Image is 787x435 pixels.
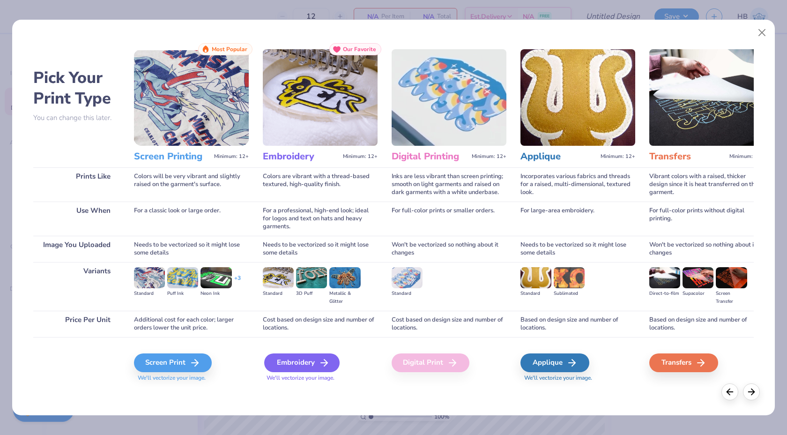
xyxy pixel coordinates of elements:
[554,267,585,288] img: Sublimated
[134,49,249,146] img: Screen Printing
[649,202,764,236] div: For full-color prints without digital printing.
[134,374,249,382] span: We'll vectorize your image.
[33,167,120,202] div: Prints Like
[392,353,469,372] div: Digital Print
[134,236,249,262] div: Needs to be vectorized so it might lose some details
[263,202,378,236] div: For a professional, high-end look; ideal for logos and text on hats and heavy garments.
[263,150,339,163] h3: Embroidery
[716,267,747,288] img: Screen Transfer
[392,236,506,262] div: Won't be vectorized so nothing about it changes
[33,67,120,109] h2: Pick Your Print Type
[716,290,747,306] div: Screen Transfer
[649,167,764,202] div: Vibrant colors with a raised, thicker design since it is heat transferred on the garment.
[33,262,120,310] div: Variants
[392,150,468,163] h3: Digital Printing
[263,267,294,288] img: Standard
[392,202,506,236] div: For full-color prints or smaller orders.
[214,153,249,160] span: Minimum: 12+
[520,267,551,288] img: Standard
[263,311,378,337] div: Cost based on design size and number of locations.
[234,274,241,290] div: + 3
[520,150,597,163] h3: Applique
[392,267,423,288] img: Standard
[343,46,376,52] span: Our Favorite
[392,167,506,202] div: Inks are less vibrant than screen printing; smooth on light garments and raised on dark garments ...
[200,267,231,288] img: Neon Ink
[263,167,378,202] div: Colors are vibrant with a thread-based textured, high-quality finish.
[520,374,635,382] span: We'll vectorize your image.
[33,202,120,236] div: Use When
[649,236,764,262] div: Won't be vectorized so nothing about it changes
[212,46,247,52] span: Most Popular
[392,290,423,298] div: Standard
[520,49,635,146] img: Applique
[520,311,635,337] div: Based on design size and number of locations.
[729,153,764,160] span: Minimum: 12+
[601,153,635,160] span: Minimum: 12+
[263,290,294,298] div: Standard
[520,236,635,262] div: Needs to be vectorized so it might lose some details
[134,267,165,288] img: Standard
[263,236,378,262] div: Needs to be vectorized so it might lose some details
[649,150,726,163] h3: Transfers
[167,290,198,298] div: Puff Ink
[33,311,120,337] div: Price Per Unit
[649,267,680,288] img: Direct-to-film
[134,290,165,298] div: Standard
[134,311,249,337] div: Additional cost for each color; larger orders lower the unit price.
[134,353,212,372] div: Screen Print
[649,49,764,146] img: Transfers
[683,267,713,288] img: Supacolor
[753,24,771,42] button: Close
[134,150,210,163] h3: Screen Printing
[520,167,635,202] div: Incorporates various fabrics and threads for a raised, multi-dimensional, textured look.
[167,267,198,288] img: Puff Ink
[649,311,764,337] div: Based on design size and number of locations.
[683,290,713,298] div: Supacolor
[200,290,231,298] div: Neon Ink
[649,353,718,372] div: Transfers
[392,311,506,337] div: Cost based on design size and number of locations.
[264,353,340,372] div: Embroidery
[520,202,635,236] div: For large-area embroidery.
[649,290,680,298] div: Direct-to-film
[296,267,327,288] img: 3D Puff
[472,153,506,160] span: Minimum: 12+
[343,153,378,160] span: Minimum: 12+
[392,49,506,146] img: Digital Printing
[134,167,249,202] div: Colors will be very vibrant and slightly raised on the garment's surface.
[520,290,551,298] div: Standard
[33,114,120,122] p: You can change this later.
[296,290,327,298] div: 3D Puff
[263,49,378,146] img: Embroidery
[554,290,585,298] div: Sublimated
[263,374,378,382] span: We'll vectorize your image.
[329,267,360,288] img: Metallic & Glitter
[33,236,120,262] div: Image You Uploaded
[329,290,360,306] div: Metallic & Glitter
[134,202,249,236] div: For a classic look or large order.
[520,353,589,372] div: Applique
